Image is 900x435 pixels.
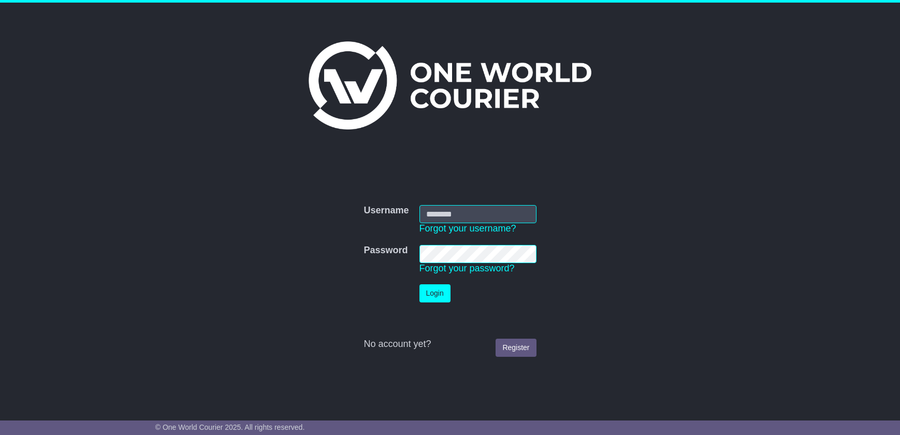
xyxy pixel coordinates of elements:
[364,245,408,256] label: Password
[364,205,409,216] label: Username
[419,223,516,234] a: Forgot your username?
[155,423,305,431] span: © One World Courier 2025. All rights reserved.
[309,41,591,129] img: One World
[419,263,515,273] a: Forgot your password?
[419,284,451,302] button: Login
[364,339,536,350] div: No account yet?
[496,339,536,357] a: Register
